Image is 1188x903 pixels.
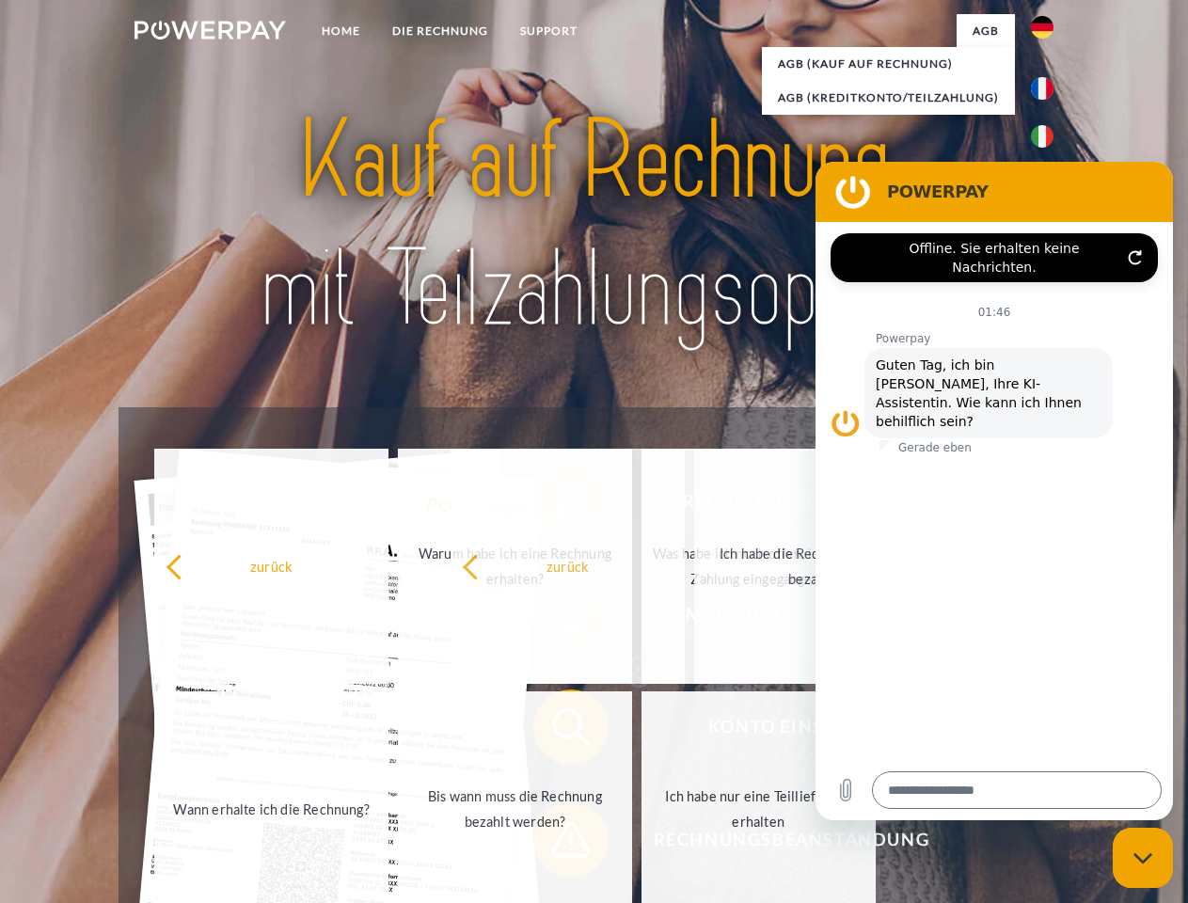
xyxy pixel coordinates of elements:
a: AGB (Kauf auf Rechnung) [762,47,1015,81]
iframe: Schaltfläche zum Öffnen des Messaging-Fensters; Konversation läuft [1113,828,1173,888]
iframe: Messaging-Fenster [816,162,1173,820]
img: it [1031,125,1053,148]
a: DIE RECHNUNG [376,14,504,48]
a: agb [957,14,1015,48]
img: title-powerpay_de.svg [180,90,1008,360]
a: SUPPORT [504,14,594,48]
div: Wann erhalte ich die Rechnung? [166,796,377,821]
img: de [1031,16,1053,39]
a: AGB (Kreditkonto/Teilzahlung) [762,81,1015,115]
a: Home [306,14,376,48]
div: zurück [166,553,377,578]
div: Warum habe ich eine Rechnung erhalten? [409,541,621,592]
div: Ich habe die Rechnung bereits bezahlt [705,541,917,592]
img: logo-powerpay-white.svg [135,21,286,40]
img: fr [1031,77,1053,100]
div: Bis wann muss die Rechnung bezahlt werden? [409,784,621,834]
div: zurück [462,553,673,578]
div: Ich habe nur eine Teillieferung erhalten [653,784,864,834]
